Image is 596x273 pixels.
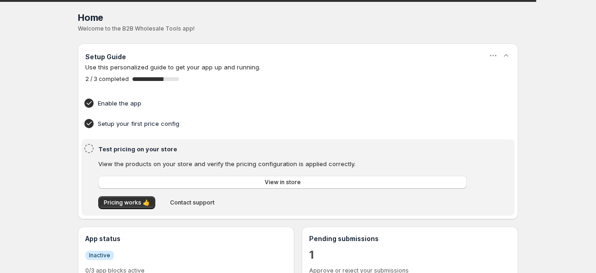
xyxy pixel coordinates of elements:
[85,75,129,83] span: 2 / 3 completed
[165,196,220,209] button: Contact support
[104,199,150,206] span: Pricing works 👍
[98,196,155,209] button: Pricing works 👍
[98,144,469,154] h4: Test pricing on your store
[85,62,511,72] p: Use this personalized guide to get your app up and running.
[309,234,511,243] h3: Pending submissions
[85,250,114,260] a: InfoInactive
[89,252,110,259] span: Inactive
[85,234,287,243] h3: App status
[98,99,469,108] h4: Enable the app
[78,25,518,32] p: Welcome to the B2B Wholesale Tools app!
[98,159,467,168] p: View the products on your store and verify the pricing configuration is applied correctly.
[170,199,215,206] span: Contact support
[98,119,469,128] h4: Setup your first price config
[98,176,467,189] a: View in store
[78,12,103,23] span: Home
[309,248,314,262] a: 1
[265,179,301,186] span: View in store
[85,52,126,62] h3: Setup Guide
